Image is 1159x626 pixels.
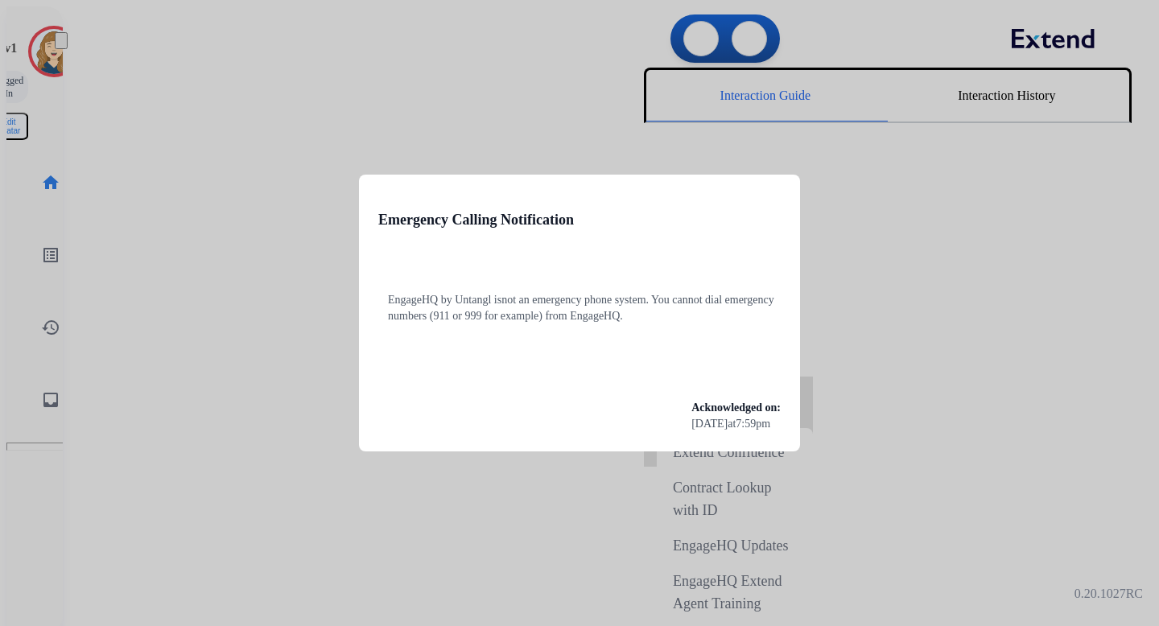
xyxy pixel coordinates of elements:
span: not an emergency phone system [501,294,645,306]
h3: Emergency Calling Notification [378,208,574,231]
span: Acknowledged on: [691,402,781,414]
p: EngageHQ by Untangl is . You cannot dial emergency numbers (911 or 999 for example) from EngageHQ. [388,292,790,324]
span: [DATE] [691,416,728,432]
div: at [691,416,781,432]
span: 7:59pm [736,416,770,432]
p: 0.20.1027RC [1074,584,1143,603]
